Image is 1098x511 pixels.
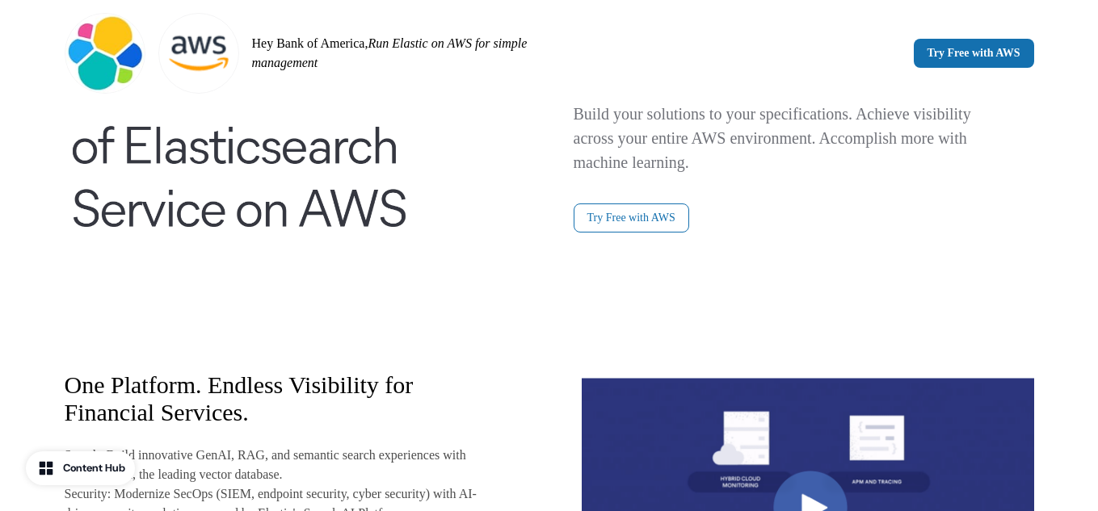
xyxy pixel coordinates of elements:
a: Try Free with AWS [574,203,689,232]
em: Run Elastic on AWS for simple management [252,36,528,69]
button: Content Hub [26,451,135,485]
a: Try Free with AWS [914,39,1034,68]
div: Content Hub [63,460,125,476]
p: Hey Bank of America, [252,34,543,73]
h2: One Platform. Endless Visibility for Financial Services. [65,371,488,426]
p: Search: Build innovative GenAI, RAG, and semantic search experiences with Elasticsearch, the lead... [65,446,488,484]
